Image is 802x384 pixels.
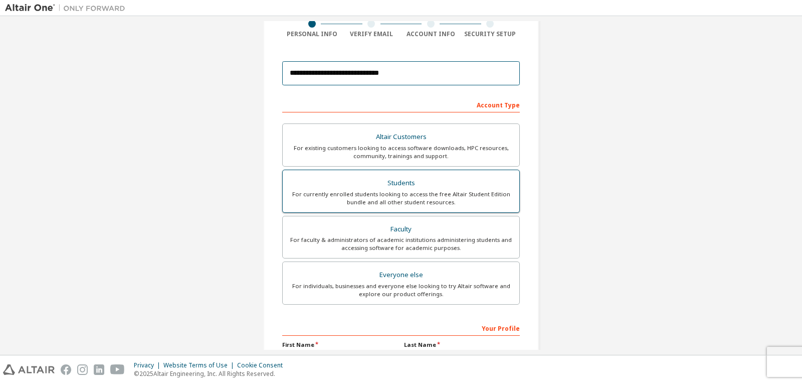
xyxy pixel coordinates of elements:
img: facebook.svg [61,364,71,375]
div: Security Setup [461,30,520,38]
p: © 2025 Altair Engineering, Inc. All Rights Reserved. [134,369,289,378]
div: Everyone else [289,268,513,282]
div: Students [289,176,513,190]
img: Altair One [5,3,130,13]
div: For individuals, businesses and everyone else looking to try Altair software and explore our prod... [289,282,513,298]
div: Account Type [282,96,520,112]
div: Account Info [401,30,461,38]
div: Faculty [289,222,513,236]
label: Last Name [404,341,520,349]
div: For faculty & administrators of academic institutions administering students and accessing softwa... [289,236,513,252]
img: instagram.svg [77,364,88,375]
img: altair_logo.svg [3,364,55,375]
div: Website Terms of Use [163,361,237,369]
div: Privacy [134,361,163,369]
div: Your Profile [282,320,520,336]
img: youtube.svg [110,364,125,375]
div: Personal Info [282,30,342,38]
div: Verify Email [342,30,402,38]
div: Altair Customers [289,130,513,144]
div: For currently enrolled students looking to access the free Altair Student Edition bundle and all ... [289,190,513,206]
label: First Name [282,341,398,349]
div: For existing customers looking to access software downloads, HPC resources, community, trainings ... [289,144,513,160]
div: Cookie Consent [237,361,289,369]
img: linkedin.svg [94,364,104,375]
